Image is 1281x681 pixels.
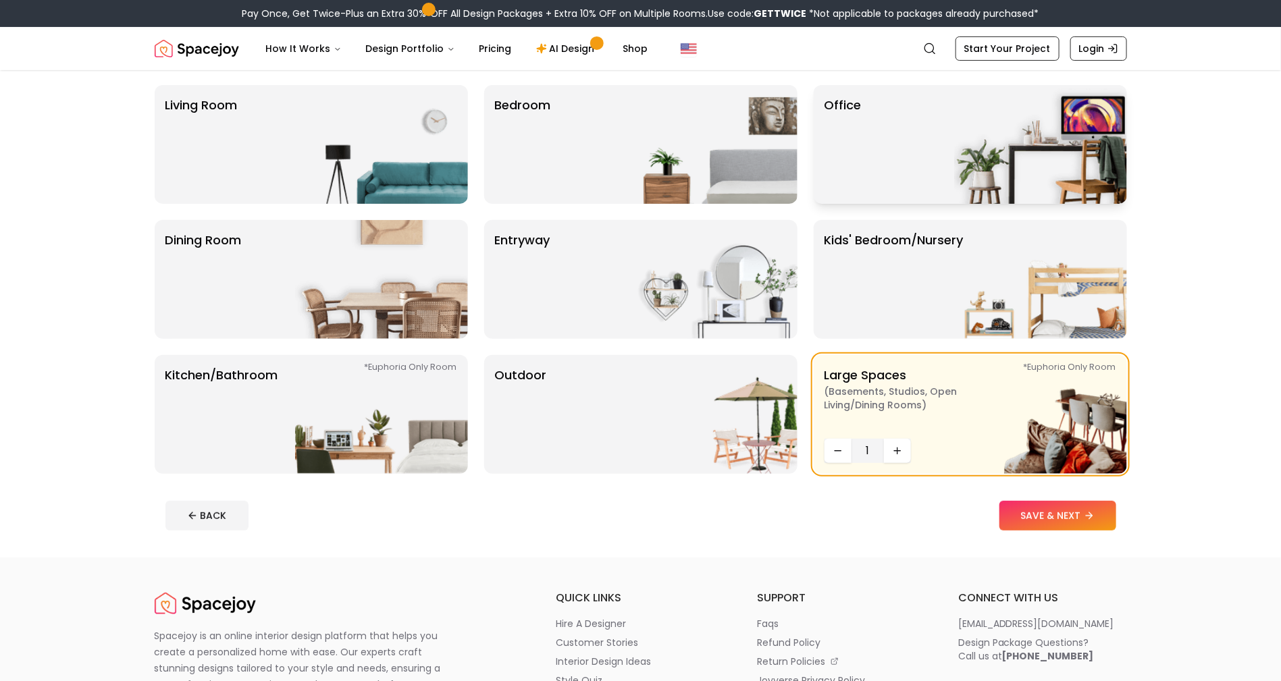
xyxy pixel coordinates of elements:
[165,96,238,193] p: Living Room
[165,231,242,328] p: Dining Room
[625,355,798,474] img: Outdoor
[355,35,466,62] button: Design Portfolio
[165,366,278,463] p: Kitchen/Bathroom
[155,590,256,617] img: Spacejoy Logo
[255,35,659,62] nav: Main
[556,617,627,630] p: hire a designer
[556,636,725,649] a: customer stories
[155,35,239,62] img: Spacejoy Logo
[884,439,911,463] button: Increase quantity
[495,366,547,463] p: Outdoor
[958,590,1127,606] h6: connect with us
[958,636,1094,663] div: Design Package Questions? Call us at
[754,7,807,20] b: GETTWICE
[295,220,468,339] img: Dining Room
[1070,36,1127,61] a: Login
[825,366,993,433] p: Large Spaces
[255,35,352,62] button: How It Works
[954,355,1127,474] img: Large Spaces *Euphoria Only
[708,7,807,20] span: Use code:
[757,636,820,649] p: refund policy
[242,7,1039,20] div: Pay Once, Get Twice-Plus an Extra 30% OFF All Design Packages + Extra 10% OFF on Multiple Rooms.
[155,590,256,617] a: Spacejoy
[825,385,993,412] span: ( Basements, Studios, Open living/dining rooms )
[556,617,725,630] a: hire a designer
[807,7,1039,20] span: *Not applicable to packages already purchased*
[954,220,1127,339] img: Kids' Bedroom/Nursery
[556,655,652,668] p: interior design ideas
[625,85,798,204] img: Bedroom
[525,35,610,62] a: AI Design
[556,590,725,606] h6: quick links
[495,231,550,328] p: entryway
[556,655,725,668] a: interior design ideas
[757,590,926,606] h6: support
[556,636,639,649] p: customer stories
[857,443,879,459] span: 1
[958,636,1127,663] a: Design Package Questions?Call us at[PHONE_NUMBER]
[954,85,1127,204] img: Office
[825,231,964,328] p: Kids' Bedroom/Nursery
[469,35,523,62] a: Pricing
[625,220,798,339] img: entryway
[612,35,659,62] a: Shop
[155,35,239,62] a: Spacejoy
[757,636,926,649] a: refund policy
[1002,649,1094,663] b: [PHONE_NUMBER]
[757,655,825,668] p: return policies
[757,617,779,630] p: faqs
[825,439,852,463] button: Decrease quantity
[956,36,1060,61] a: Start Your Project
[757,655,926,668] a: return policies
[155,27,1127,70] nav: Global
[958,617,1114,630] p: [EMAIL_ADDRESS][DOMAIN_NAME]
[495,96,551,193] p: Bedroom
[681,40,697,57] img: United States
[958,617,1127,630] a: [EMAIL_ADDRESS][DOMAIN_NAME]
[757,617,926,630] a: faqs
[295,85,468,204] img: Living Room
[295,355,468,474] img: Kitchen/Bathroom *Euphoria Only
[165,501,249,530] button: BACK
[825,96,862,193] p: Office
[999,501,1116,530] button: SAVE & NEXT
